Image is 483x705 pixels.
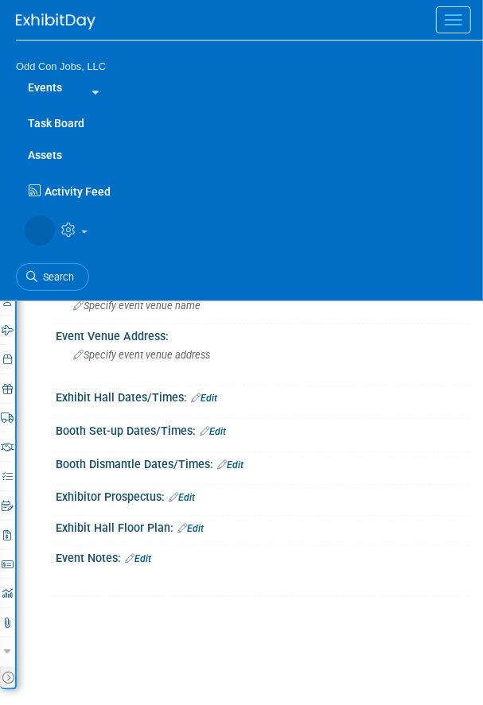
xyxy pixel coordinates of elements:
[56,324,471,344] div: Event Venue Address:
[25,171,483,203] a: Activity Feed
[73,300,201,312] span: Specify event venue name
[125,553,151,564] a: Edit
[177,523,204,534] a: Edit
[37,271,74,283] span: Search
[25,215,55,246] img: Super Cosplay
[56,485,471,506] div: Exhibitor Prospectus:
[16,139,483,171] a: Assets
[217,459,243,471] a: Edit
[2,667,15,688] td: Toggle Event Tabs
[16,14,95,29] img: ExhibitDay
[169,492,195,503] a: Edit
[73,349,210,361] span: Specify event venue address
[56,452,471,473] div: Booth Dismantle Dates/Times:
[56,419,471,440] div: Booth Set-up Dates/Times:
[16,60,106,72] span: Odd Con Jobs, LLC
[16,107,483,139] a: Task Board
[200,426,226,437] a: Edit
[56,516,471,536] div: Exhibit Hall Floor Plan:
[16,263,89,291] a: Search
[191,393,217,404] a: Edit
[45,185,111,198] span: Activity Feed
[16,72,74,103] a: Events
[56,385,471,406] div: Exhibit Hall Dates/Times:
[56,546,471,567] div: Event Notes:
[436,6,471,33] button: Menu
